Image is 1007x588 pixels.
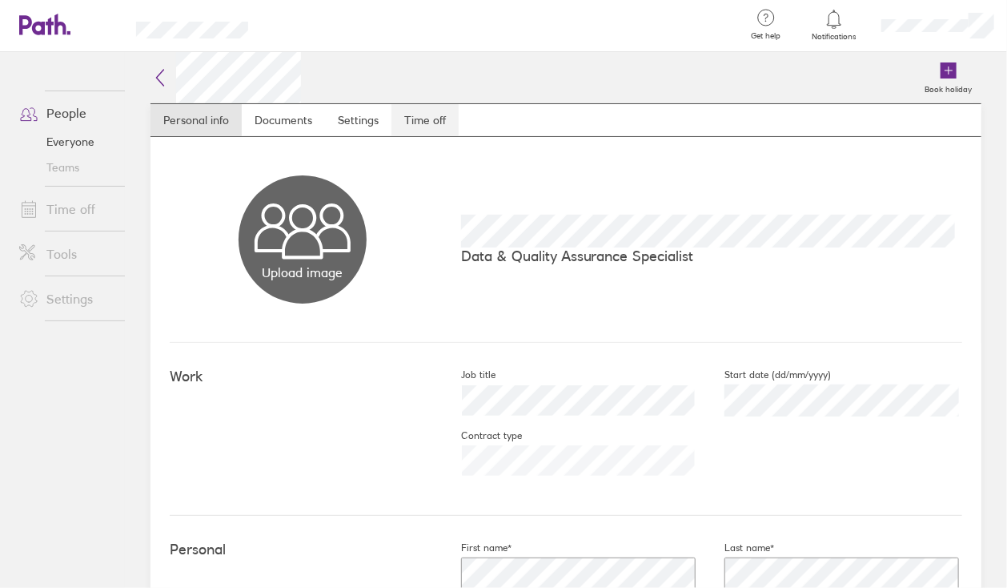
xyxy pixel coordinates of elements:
a: Tools [6,238,135,270]
label: Job title [435,369,495,381]
label: Contract type [435,429,522,442]
label: Book holiday [915,80,981,95]
a: Documents [242,104,325,136]
label: Last name* [699,542,774,554]
a: Everyone [6,129,135,155]
a: Teams [6,155,135,180]
a: Time off [391,104,459,136]
h4: Personal [170,542,435,558]
a: People [6,97,135,129]
p: Data & Quality Assurance Specialist [461,248,962,264]
a: Time off [6,193,135,225]
span: Notifications [808,32,861,42]
h4: Work [170,369,435,385]
a: Settings [6,283,135,315]
a: Settings [325,104,391,136]
label: First name* [435,542,512,554]
a: Book holiday [915,52,981,103]
a: Personal info [150,104,242,136]
label: Start date (dd/mm/yyyy) [699,369,831,381]
span: Get help [740,31,792,41]
a: Notifications [808,8,861,42]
